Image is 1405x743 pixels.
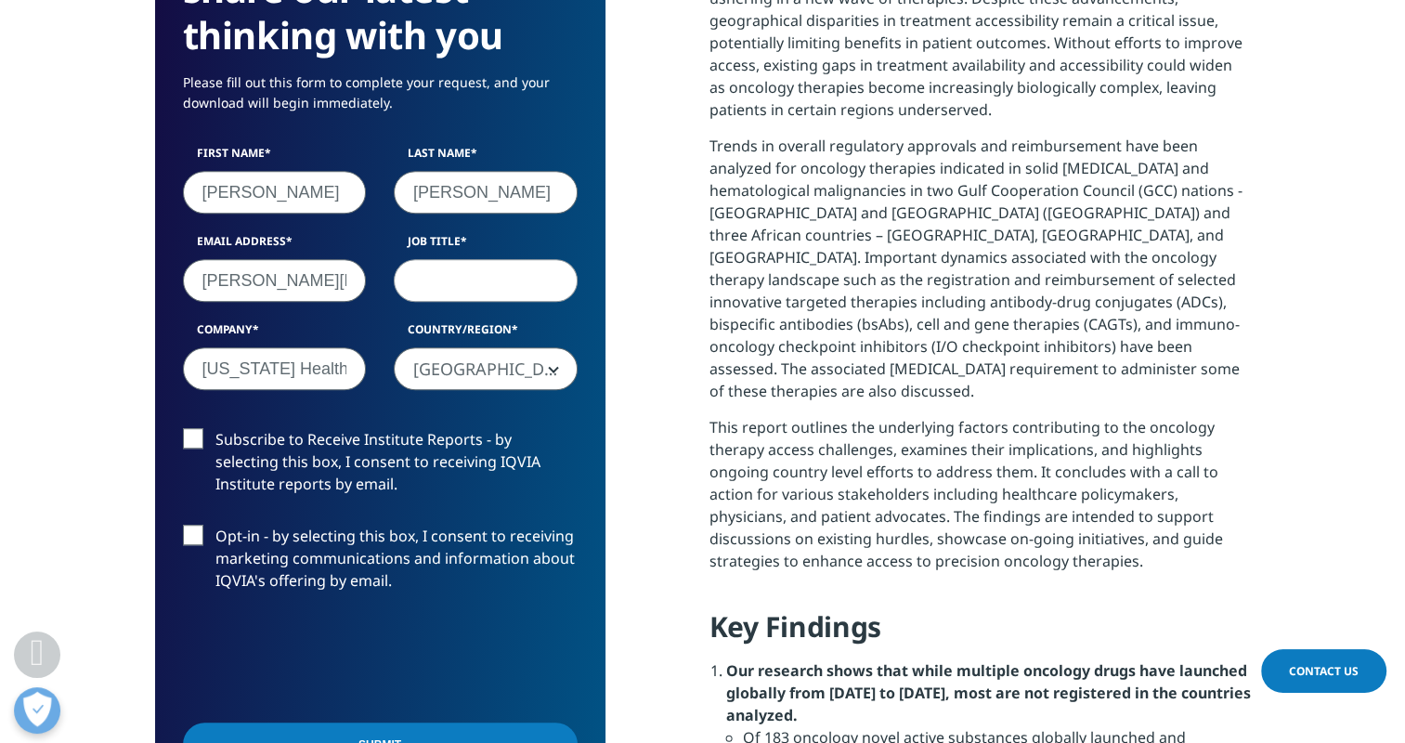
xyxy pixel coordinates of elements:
[183,321,367,347] label: Company
[394,233,578,259] label: Job Title
[394,145,578,171] label: Last Name
[183,525,578,602] label: Opt-in - by selecting this box, I consent to receiving marketing communications and information a...
[183,145,367,171] label: First Name
[726,660,1251,725] strong: Our research shows that while multiple oncology drugs have launched globally from [DATE] to [DATE...
[1261,649,1386,693] a: Contact Us
[14,687,60,734] button: Open Preferences
[395,348,577,391] span: United States
[394,321,578,347] label: Country/Region
[183,621,465,694] iframe: reCAPTCHA
[183,428,578,505] label: Subscribe to Receive Institute Reports - by selecting this box, I consent to receiving IQVIA Inst...
[183,233,367,259] label: Email Address
[183,72,578,127] p: Please fill out this form to complete your request, and your download will begin immediately.
[709,416,1251,586] p: This report outlines the underlying factors contributing to the oncology therapy access challenge...
[709,135,1251,416] p: Trends in overall regulatory approvals and reimbursement have been analyzed for oncology therapie...
[709,608,1251,659] h4: Key Findings
[394,347,578,390] span: United States
[1289,663,1359,679] span: Contact Us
